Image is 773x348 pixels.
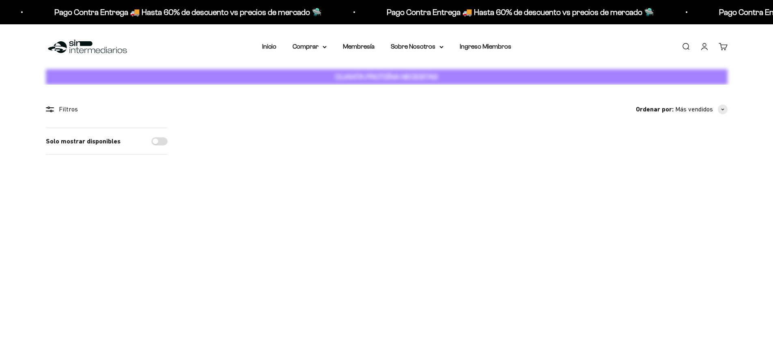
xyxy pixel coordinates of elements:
span: Ordenar por: [636,104,674,115]
summary: Comprar [293,41,327,52]
a: Inicio [262,43,276,50]
p: Pago Contra Entrega 🚚 Hasta 60% de descuento vs precios de mercado 🛸 [54,6,322,19]
a: Membresía [343,43,375,50]
label: Solo mostrar disponibles [46,136,121,147]
strong: CUANTA PROTEÍNA NECESITAS [335,73,438,81]
button: Más vendidos [675,104,728,115]
summary: Sobre Nosotros [391,41,444,52]
p: Pago Contra Entrega 🚚 Hasta 60% de descuento vs precios de mercado 🛸 [387,6,654,19]
a: Ingreso Miembros [460,43,511,50]
div: Filtros [46,104,168,115]
span: Más vendidos [675,104,713,115]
